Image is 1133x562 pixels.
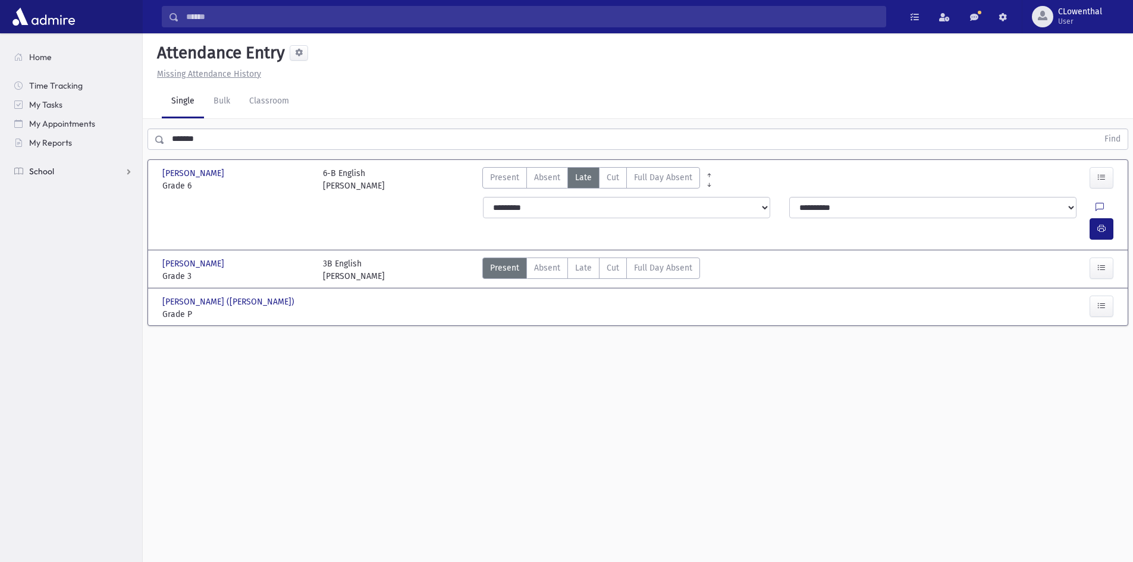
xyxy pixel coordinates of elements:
[490,171,519,184] span: Present
[162,296,297,308] span: [PERSON_NAME] ([PERSON_NAME])
[634,262,692,274] span: Full Day Absent
[162,85,204,118] a: Single
[323,258,385,282] div: 3B English [PERSON_NAME]
[5,76,142,95] a: Time Tracking
[29,99,62,110] span: My Tasks
[29,137,72,148] span: My Reports
[162,258,227,270] span: [PERSON_NAME]
[162,180,311,192] span: Grade 6
[29,166,54,177] span: School
[534,262,560,274] span: Absent
[490,262,519,274] span: Present
[204,85,240,118] a: Bulk
[10,5,78,29] img: AdmirePro
[240,85,299,118] a: Classroom
[162,167,227,180] span: [PERSON_NAME]
[152,43,285,63] h5: Attendance Entry
[162,308,311,321] span: Grade P
[1058,7,1102,17] span: CLowenthal
[5,95,142,114] a: My Tasks
[575,171,592,184] span: Late
[5,133,142,152] a: My Reports
[5,114,142,133] a: My Appointments
[575,262,592,274] span: Late
[29,80,83,91] span: Time Tracking
[1058,17,1102,26] span: User
[482,167,700,192] div: AttTypes
[607,171,619,184] span: Cut
[162,270,311,282] span: Grade 3
[634,171,692,184] span: Full Day Absent
[5,162,142,181] a: School
[179,6,886,27] input: Search
[29,52,52,62] span: Home
[157,69,261,79] u: Missing Attendance History
[482,258,700,282] div: AttTypes
[534,171,560,184] span: Absent
[152,69,261,79] a: Missing Attendance History
[29,118,95,129] span: My Appointments
[607,262,619,274] span: Cut
[1097,129,1128,149] button: Find
[5,48,142,67] a: Home
[323,167,385,192] div: 6-B English [PERSON_NAME]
